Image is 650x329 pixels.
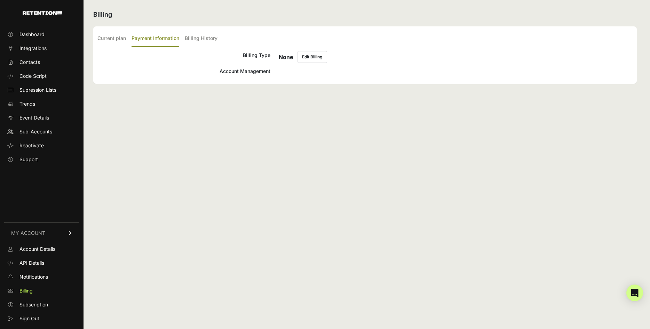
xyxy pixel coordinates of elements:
[4,71,79,82] a: Code Script
[97,31,126,47] label: Current plan
[23,11,62,15] img: Retention.com
[97,51,270,63] div: Billing Type
[4,29,79,40] a: Dashboard
[19,315,39,322] span: Sign Out
[4,43,79,54] a: Integrations
[19,260,44,266] span: API Details
[4,57,79,68] a: Contacts
[19,59,40,66] span: Contacts
[97,67,270,75] div: Account Management
[279,53,293,61] h6: None
[19,45,47,52] span: Integrations
[4,140,79,151] a: Reactivate
[19,31,45,38] span: Dashboard
[93,10,637,19] h2: Billing
[4,313,79,324] a: Sign Out
[19,246,55,253] span: Account Details
[185,31,217,47] label: Billing History
[4,222,79,244] a: MY ACCOUNT
[4,257,79,269] a: API Details
[19,301,48,308] span: Subscription
[132,31,179,47] label: Payment Information
[19,73,47,80] span: Code Script
[19,142,44,149] span: Reactivate
[4,285,79,296] a: Billing
[4,84,79,96] a: Supression Lists
[4,271,79,282] a: Notifications
[19,287,33,294] span: Billing
[19,128,52,135] span: Sub-Accounts
[4,244,79,255] a: Account Details
[4,126,79,137] a: Sub-Accounts
[19,100,35,107] span: Trends
[298,51,327,63] button: Edit Billing
[4,112,79,123] a: Event Details
[11,230,45,237] span: MY ACCOUNT
[4,98,79,109] a: Trends
[4,299,79,310] a: Subscription
[19,114,49,121] span: Event Details
[19,273,48,280] span: Notifications
[19,156,38,163] span: Support
[19,87,56,93] span: Supression Lists
[4,154,79,165] a: Support
[626,285,643,301] div: Open Intercom Messenger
